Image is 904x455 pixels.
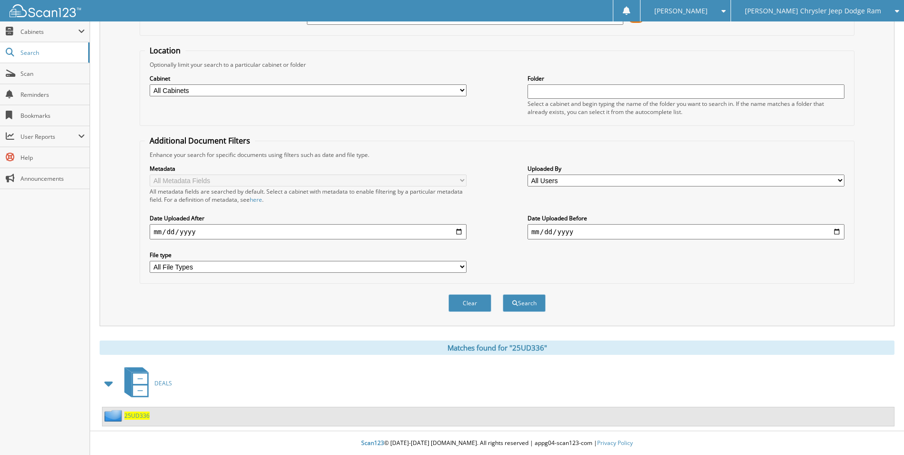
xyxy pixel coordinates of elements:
div: Select a cabinet and begin typing the name of the folder you want to search in. If the name match... [528,100,844,116]
a: here [250,196,262,204]
span: DEALS [154,379,172,387]
div: Matches found for "25UD336" [100,341,894,355]
iframe: Chat Widget [856,409,904,455]
label: Cabinet [150,74,467,83]
span: Reminders [20,91,85,99]
a: DEALS [119,364,172,402]
label: Date Uploaded Before [528,214,844,222]
legend: Additional Document Filters [145,135,255,146]
a: Privacy Policy [597,439,633,447]
label: Date Uploaded After [150,214,467,222]
span: Cabinets [20,28,78,36]
span: Scan123 [361,439,384,447]
input: end [528,224,844,239]
a: 25UD336 [124,412,150,420]
div: Optionally limit your search to a particular cabinet or folder [145,61,849,69]
span: [PERSON_NAME] Chrysler Jeep Dodge Ram [745,8,881,14]
span: Announcements [20,175,85,183]
label: Folder [528,74,844,83]
label: Metadata [150,165,467,173]
div: Enhance your search for specific documents using filters such as date and file type. [145,151,849,159]
span: Help [20,154,85,162]
img: scan123-logo-white.svg [10,4,81,17]
input: start [150,224,467,239]
span: Search [20,49,83,57]
button: Search [503,294,546,312]
div: © [DATE]-[DATE] [DOMAIN_NAME]. All rights reserved | appg04-scan123-com | [90,432,904,455]
label: Uploaded By [528,165,844,173]
span: [PERSON_NAME] [654,8,708,14]
div: All metadata fields are searched by default. Select a cabinet with metadata to enable filtering b... [150,187,467,204]
span: Scan [20,70,85,78]
img: folder2.png [104,410,124,422]
legend: Location [145,45,185,56]
label: File type [150,251,467,259]
span: User Reports [20,133,78,141]
button: Clear [448,294,491,312]
span: Bookmarks [20,112,85,120]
